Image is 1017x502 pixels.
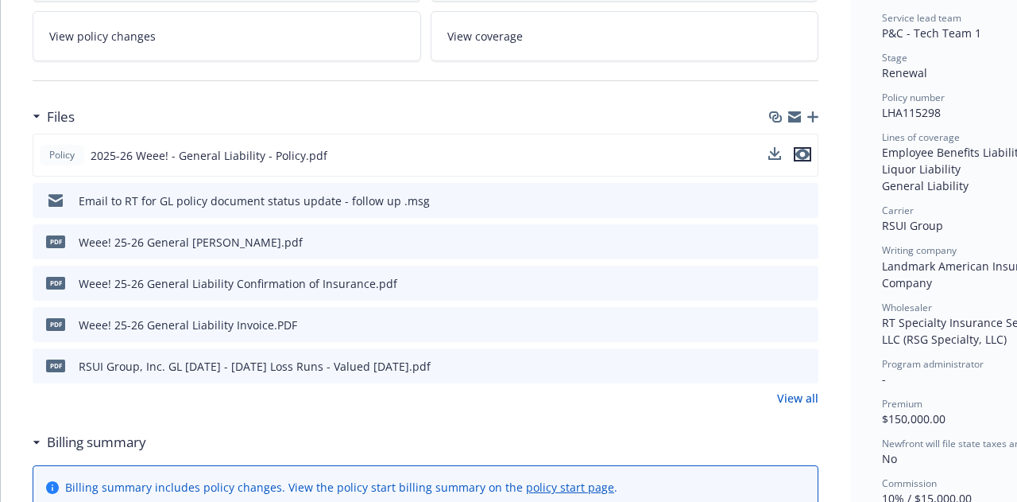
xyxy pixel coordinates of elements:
span: Policy [46,148,78,162]
button: preview file [798,193,812,209]
span: 2025-26 Weee! - General Liability - Policy.pdf [91,147,327,164]
span: No [882,451,897,466]
span: Writing company [882,243,957,257]
span: P&C - Tech Team 1 [882,25,981,41]
button: preview file [798,275,812,292]
span: View policy changes [49,28,156,45]
span: - [882,372,886,387]
span: Stage [882,51,907,64]
div: RSUI Group, Inc. GL [DATE] - [DATE] Loss Runs - Valued [DATE].pdf [79,358,431,375]
a: View coverage [431,11,819,61]
div: Email to RT for GL policy document status update - follow up .msg [79,193,430,209]
h3: Files [47,107,75,127]
a: View policy changes [33,11,421,61]
span: Lines of coverage [882,130,960,144]
button: download file [772,193,785,209]
div: Weee! 25-26 General Liability Confirmation of Insurance.pdf [79,275,397,292]
span: Service lead team [882,11,961,25]
span: Carrier [882,204,914,217]
span: $150,000.00 [882,411,945,426]
button: download file [772,358,785,375]
span: PDF [46,318,65,330]
span: pdf [46,277,65,289]
button: preview file [794,147,811,161]
button: download file [772,234,785,251]
span: Policy number [882,91,945,104]
div: Weee! 25-26 General [PERSON_NAME].pdf [79,234,303,251]
button: download file [768,147,781,160]
div: Billing summary [33,432,146,453]
span: pdf [46,235,65,247]
button: download file [772,317,785,333]
span: LHA115298 [882,105,941,120]
button: preview file [798,317,812,333]
span: Premium [882,397,922,411]
div: Files [33,107,75,127]
span: Wholesaler [882,301,932,314]
h3: Billing summary [47,432,146,453]
button: preview file [798,234,812,251]
button: download file [768,147,781,164]
span: Renewal [882,65,927,80]
a: policy start page [526,480,614,495]
span: Commission [882,477,937,490]
div: Weee! 25-26 General Liability Invoice.PDF [79,317,297,333]
div: Billing summary includes policy changes. View the policy start billing summary on the . [65,479,617,496]
span: pdf [46,360,65,372]
span: View coverage [447,28,523,45]
button: download file [772,275,785,292]
button: preview file [794,147,811,164]
span: Program administrator [882,357,984,371]
a: View all [777,390,818,407]
span: RSUI Group [882,218,943,233]
button: preview file [798,358,812,375]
